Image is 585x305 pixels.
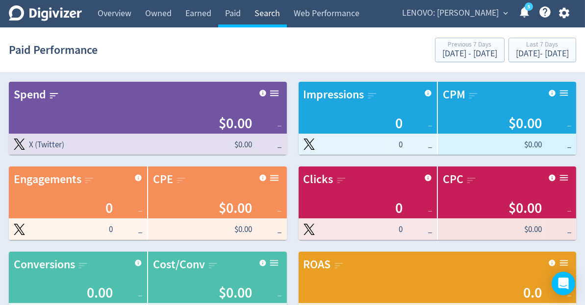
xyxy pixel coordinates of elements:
div: Impressions [304,87,364,103]
span: LENOVO: [PERSON_NAME] [402,5,499,21]
span: $0.00 [475,139,542,151]
span: _ [567,139,571,150]
span: $0.00 [197,139,252,151]
div: [DATE] - [DATE] [442,49,497,58]
div: Previous 7 Days [442,41,497,49]
div: CPC [443,171,463,188]
button: Last 7 Days[DATE]- [DATE] [509,38,576,62]
span: _ [428,139,432,150]
span: _ [428,203,432,213]
span: _ [567,203,571,213]
span: 0 [97,224,113,235]
div: Cost/Conv [153,257,205,273]
text: 5 [528,3,530,10]
div: Conversions [14,257,75,273]
div: ROAS [304,257,331,273]
span: expand_more [501,9,510,18]
div: [DATE] - [DATE] [516,49,569,58]
span: _ [138,224,142,235]
span: _ [278,117,282,128]
a: 5 [525,2,533,11]
span: 0 [386,224,402,235]
div: Spend [14,87,46,103]
span: _ [278,203,282,213]
div: Engagements [14,171,81,188]
span: 0.00 [87,282,113,303]
span: _ [278,287,282,298]
span: X (Twitter) [29,139,64,151]
span: _ [567,117,571,128]
span: $0.00 [219,113,253,134]
span: _ [428,117,432,128]
button: Previous 7 Days[DATE] - [DATE] [435,38,505,62]
span: $0.00 [219,198,253,218]
span: 0 [395,113,403,134]
span: $0.00 [509,113,542,134]
span: $0.00 [185,224,252,235]
span: $0.00 [509,198,542,218]
div: CPE [153,171,173,188]
button: LENOVO: [PERSON_NAME] [399,5,510,21]
span: $0.00 [219,282,253,303]
span: 0 [386,139,402,151]
span: $0.00 [475,224,542,235]
span: _ [278,224,282,235]
div: Open Intercom Messenger [552,272,575,295]
span: 0.0 [523,282,542,303]
span: _ [278,139,282,150]
span: 0 [395,198,403,218]
h1: Paid Performance [9,34,98,66]
span: _ [138,287,142,298]
span: _ [428,224,432,235]
div: Clicks [304,171,333,188]
span: 0 [105,198,113,218]
span: _ [138,203,142,213]
div: Last 7 Days [516,41,569,49]
span: _ [567,224,571,235]
div: CPM [443,87,465,103]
